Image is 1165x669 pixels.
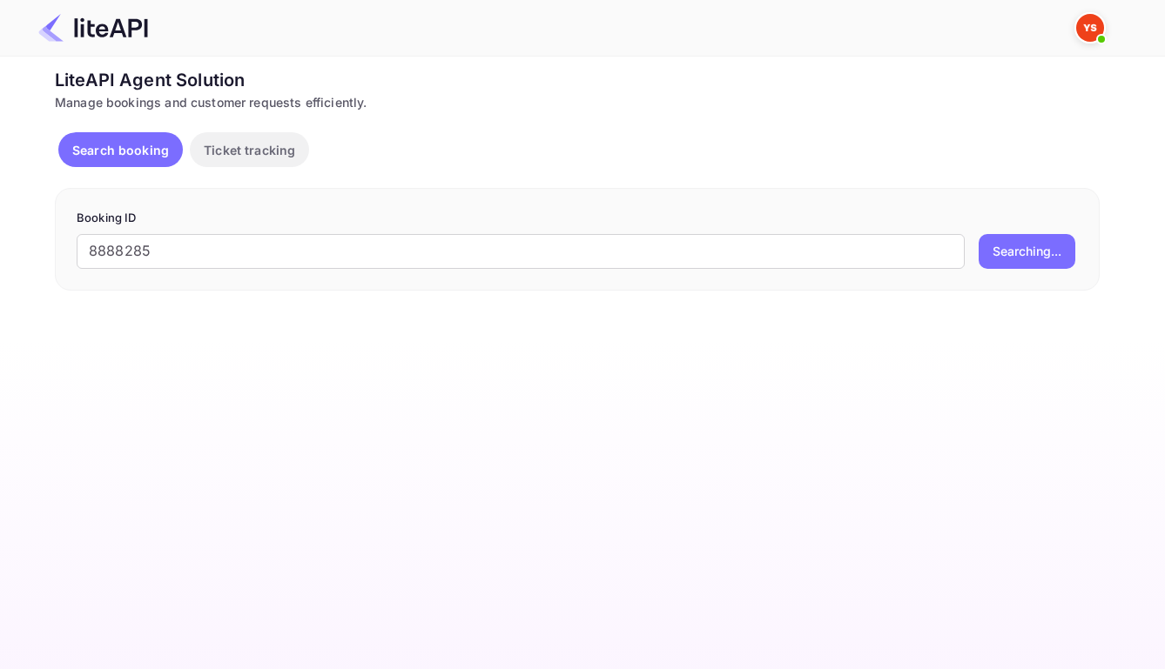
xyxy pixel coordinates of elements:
img: Yandex Support [1076,14,1104,42]
input: Enter Booking ID (e.g., 63782194) [77,234,965,269]
div: Manage bookings and customer requests efficiently. [55,93,1100,111]
div: LiteAPI Agent Solution [55,67,1100,93]
p: Booking ID [77,210,1078,227]
img: LiteAPI Logo [38,14,148,42]
button: Searching... [979,234,1075,269]
p: Search booking [72,141,169,159]
p: Ticket tracking [204,141,295,159]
